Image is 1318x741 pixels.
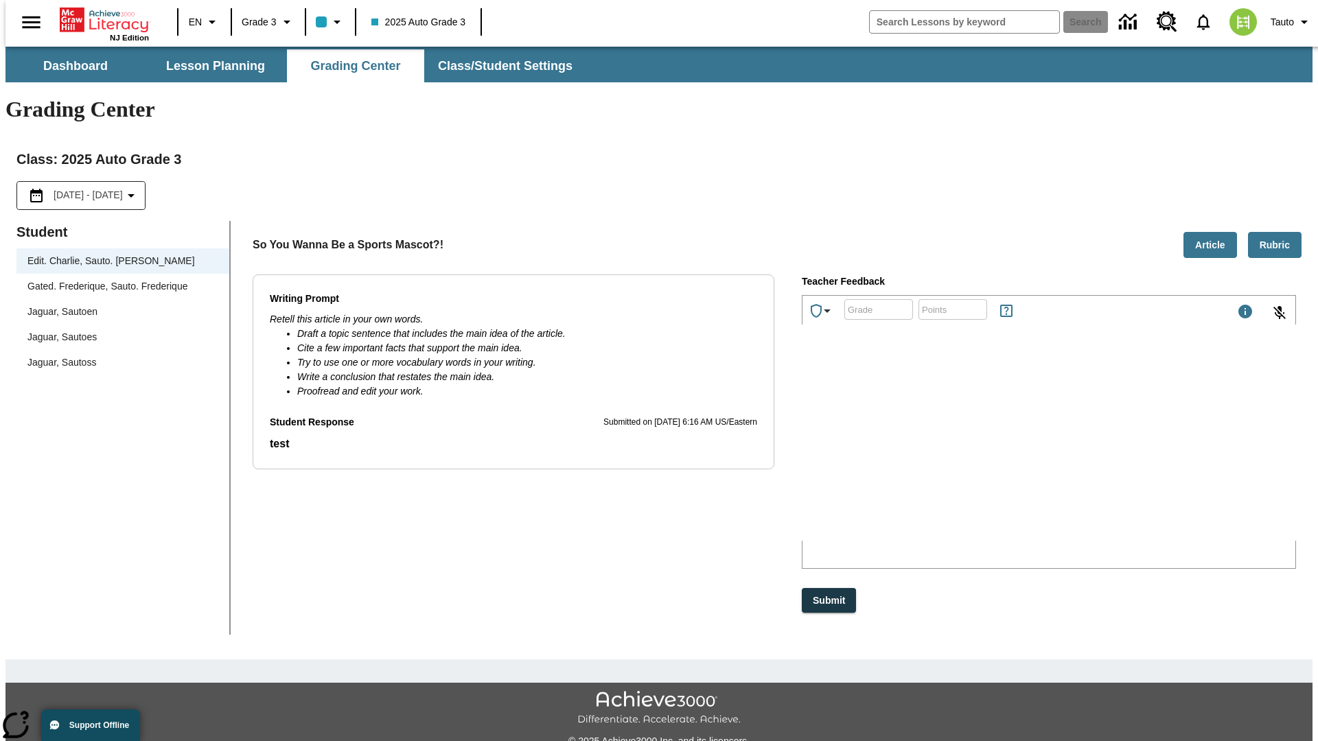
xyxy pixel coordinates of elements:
[183,10,227,34] button: Language: EN, Select a language
[918,299,987,320] div: Points: Must be equal to or less than 25.
[27,254,218,268] span: Edit. Charlie, Sauto. [PERSON_NAME]
[16,248,229,274] div: Edit. Charlie, Sauto. [PERSON_NAME]
[27,305,218,319] span: Jaguar, Sautoen
[270,292,757,307] p: Writing Prompt
[5,47,1313,82] div: SubNavbar
[802,274,1296,290] p: Teacher Feedback
[11,2,51,43] button: Open side menu
[16,350,229,375] div: Jaguar, Sautoss
[5,97,1313,122] h1: Grading Center
[16,148,1302,170] h2: Class : 2025 Auto Grade 3
[60,6,149,34] a: Home
[270,436,757,452] p: Student Response
[60,5,149,42] div: Home
[110,34,149,42] span: NJ Edition
[603,416,757,430] p: Submitted on [DATE] 6:16 AM US/Eastern
[253,237,443,253] p: So You Wanna Be a Sports Mascot?!
[16,325,229,350] div: Jaguar, Sautoes
[297,384,757,399] li: Proofread and edit your work.
[189,15,202,30] span: EN
[27,279,218,294] span: Gated. Frederique, Sauto. Frederique
[427,49,583,82] button: Class/Student Settings
[7,49,144,82] button: Dashboard
[287,49,424,82] button: Grading Center
[844,299,913,320] div: Grade: Letters, numbers, %, + and - are allowed.
[23,187,139,204] button: Select the date range menu item
[16,274,229,299] div: Gated. Frederique, Sauto. Frederique
[310,10,351,34] button: Class color is light blue. Change class color
[297,355,757,370] li: Try to use one or more vocabulary words in your writing.
[270,436,757,452] p: test
[242,15,277,30] span: Grade 3
[1111,3,1148,41] a: Data Center
[123,187,139,204] svg: Collapse Date Range Filter
[1148,3,1186,40] a: Resource Center, Will open in new tab
[147,49,284,82] button: Lesson Planning
[27,330,218,344] span: Jaguar, Sautoes
[870,11,1059,33] input: search field
[1265,10,1318,34] button: Profile/Settings
[297,370,757,384] li: Write a conclusion that restates the main idea.
[802,297,841,325] button: Achievements
[802,588,856,613] button: Submit
[1263,296,1296,329] button: Click to activate and allow voice recognition
[69,720,129,730] span: Support Offline
[1248,232,1302,259] button: Rubric, Will open in new tab
[918,292,987,328] input: Points: Must be equal to or less than 25.
[297,327,757,341] li: Draft a topic sentence that includes the main idea of the article.
[1271,15,1294,30] span: Tauto
[297,341,757,355] li: Cite a few important facts that support the main idea.
[16,221,229,243] p: Student
[1221,4,1265,40] button: Select a new avatar
[1237,303,1253,322] div: Maximum 1000 characters Press Escape to exit toolbar and use left and right arrow keys to access ...
[577,691,741,726] img: Achieve3000 Differentiate Accelerate Achieve
[371,15,466,30] span: 2025 Auto Grade 3
[236,10,301,34] button: Grade: Grade 3, Select a grade
[844,292,913,328] input: Grade: Letters, numbers, %, + and - are allowed.
[54,188,123,202] span: [DATE] - [DATE]
[5,49,585,82] div: SubNavbar
[41,709,140,741] button: Support Offline
[1183,232,1237,259] button: Article, Will open in new tab
[270,312,757,327] p: Retell this article in your own words.
[270,415,354,430] p: Student Response
[27,355,218,370] span: Jaguar, Sautoss
[16,299,229,325] div: Jaguar, Sautoen
[993,297,1020,325] button: Rules for Earning Points and Achievements, Will open in new tab
[1186,4,1221,40] a: Notifications
[1229,8,1257,36] img: avatar image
